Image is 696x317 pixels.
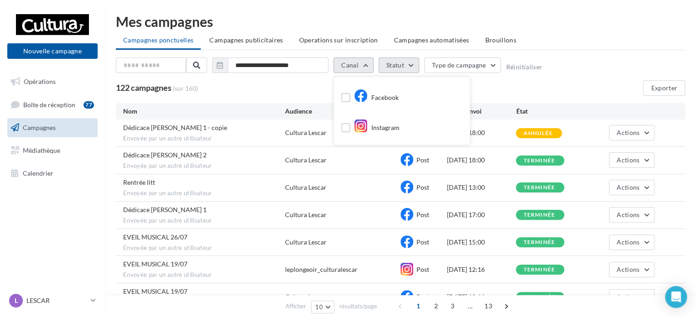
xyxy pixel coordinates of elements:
div: annulée [523,130,552,136]
a: Opérations [5,72,99,91]
div: Nom [123,107,285,116]
span: L [15,296,18,305]
button: Actions [609,125,654,140]
span: Actions [617,265,639,273]
button: Actions [609,180,654,195]
span: Post [416,238,429,246]
button: Exporter [643,80,685,96]
div: terminée [523,239,555,245]
span: Post [416,183,429,191]
div: Mes campagnes [116,15,685,28]
span: Envoyée par un autre utilisateur [123,271,285,279]
span: Opérations [24,78,56,85]
div: Date d'envoi [447,107,516,116]
span: Campagnes automatisées [394,36,469,44]
a: Campagnes [5,118,99,137]
span: Campagnes publicitaires [209,36,283,44]
div: Cultura Lescar [285,183,327,192]
span: 2 [429,299,443,313]
span: 122 campagnes [116,83,171,93]
div: terminée [523,212,555,218]
div: État [516,107,585,116]
span: Brouillons [485,36,516,44]
div: Cultura Lescar [285,156,327,165]
span: Actions [617,156,639,164]
span: Post [416,265,429,273]
span: Post [416,293,429,301]
div: Cultura Lescar [285,238,327,247]
span: Actions [617,211,639,218]
span: Dédicace Michel Dourthe 1 - copie [123,124,227,131]
button: Nouvelle campagne [7,43,98,59]
div: Facebook [354,91,399,105]
div: Cultura Lescar [285,292,327,301]
div: [DATE] 12:16 [447,292,516,301]
div: [DATE] 18:00 [447,156,516,165]
p: LESCAR [26,296,87,305]
span: EVEIL MUSICAL 26/07 [123,233,187,241]
span: Post [416,211,429,218]
button: Actions [609,289,654,305]
span: Actions [617,183,639,191]
div: [DATE] 15:00 [447,238,516,247]
span: ... [463,299,478,313]
div: terminée [523,267,555,273]
span: Campagnes [23,124,56,131]
div: Cultura Lescar [285,128,327,137]
span: résultats/page [339,302,377,311]
span: Actions [617,238,639,246]
span: Actions [617,129,639,136]
button: Canal [333,57,374,73]
span: Actions [617,293,639,301]
div: Instagram [354,121,400,135]
span: Dédicace Michel Dourthe 1 [123,206,207,213]
button: Statut [379,57,419,73]
a: Boîte de réception77 [5,95,99,114]
div: [DATE] 17:00 [447,210,516,219]
div: terminée [523,158,555,164]
button: Actions [609,152,654,168]
span: EVEIL MUSICAL 19/07 [123,260,187,268]
span: Envoyée par un autre utilisateur [123,135,285,143]
div: terminée [523,294,555,300]
div: 77 [83,101,94,109]
span: Envoyée par un autre utilisateur [123,244,285,252]
span: (sur 160) [173,84,198,93]
span: Afficher [286,302,306,311]
div: Open Intercom Messenger [665,286,687,308]
span: 10 [315,303,323,311]
button: Actions [609,262,654,277]
span: Envoyée par un autre utilisateur [123,189,285,197]
button: 10 [311,301,334,313]
span: Envoyée par un autre utilisateur [123,217,285,225]
span: Dédicace Michel Dourthe 2 [123,151,207,159]
div: terminée [523,185,555,191]
div: leplongeoir_culturalescar [285,265,358,274]
span: Operations sur inscription [299,36,378,44]
div: [DATE] 18:00 [447,128,516,137]
span: EVEIL MUSICAL 19/07 [123,287,187,295]
span: Calendrier [23,169,53,177]
span: Rentrée litt [123,178,155,186]
div: Cultura Lescar [285,210,327,219]
div: [DATE] 12:16 [447,265,516,274]
span: Envoyée par un autre utilisateur [123,162,285,170]
button: Actions [609,234,654,250]
button: Actions [609,207,654,223]
button: Réinitialiser [506,63,542,71]
span: Médiathèque [23,146,60,154]
span: 3 [445,299,460,313]
span: Boîte de réception [23,100,75,108]
span: 1 [411,299,426,313]
div: Audience [285,107,400,116]
span: Post [416,156,429,164]
a: Médiathèque [5,141,99,160]
a: L LESCAR [7,292,98,309]
a: Calendrier [5,164,99,183]
span: 13 [481,299,496,313]
div: [DATE] 13:00 [447,183,516,192]
button: Type de campagne [424,57,501,73]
